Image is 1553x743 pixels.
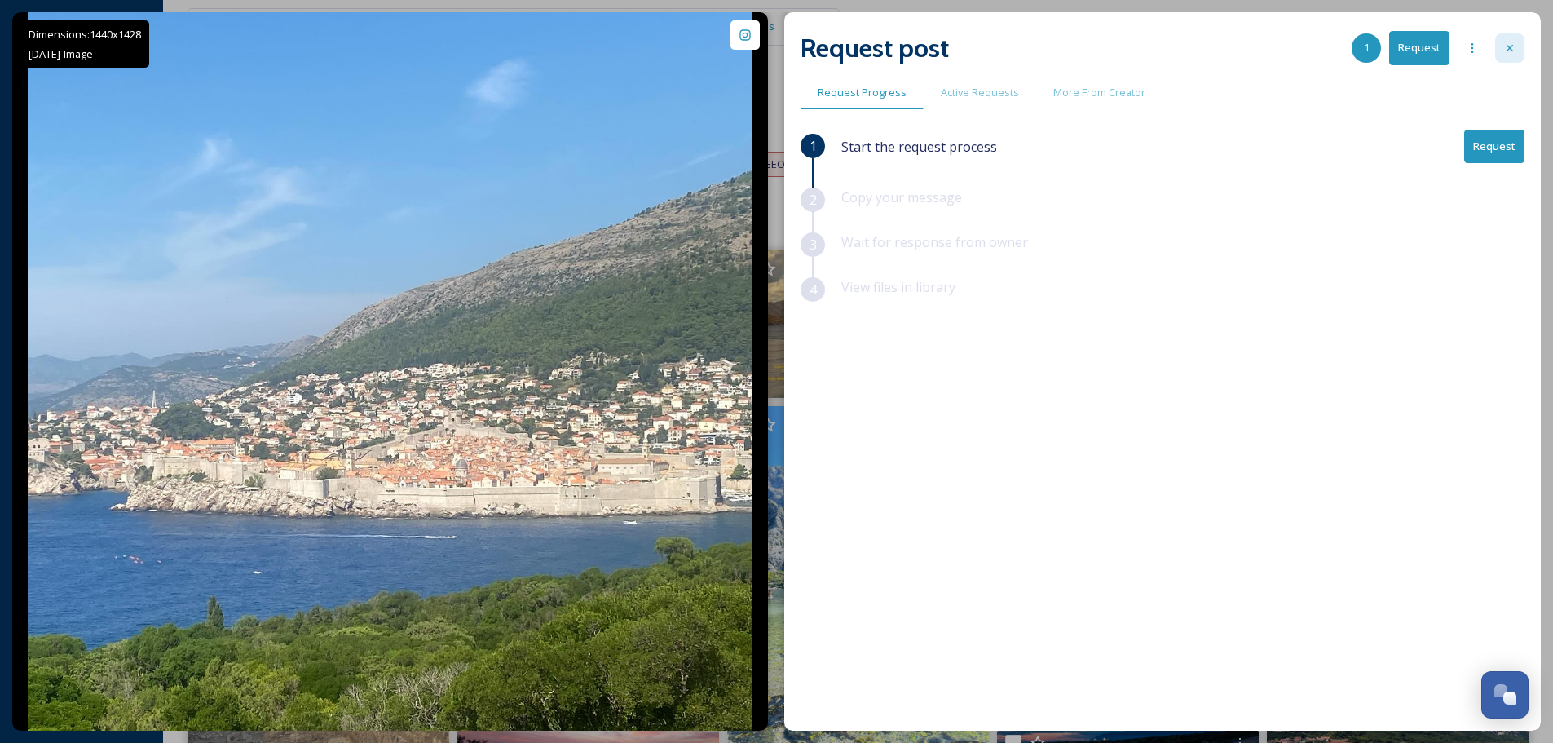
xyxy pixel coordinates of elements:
[841,278,955,296] span: View files in library
[810,235,817,254] span: 3
[841,137,997,157] span: Start the request process
[29,27,141,42] span: Dimensions: 1440 x 1428
[1464,130,1524,163] button: Request
[1389,31,1449,64] button: Request
[1053,85,1145,100] span: More From Creator
[941,85,1019,100] span: Active Requests
[810,280,817,299] span: 4
[810,190,817,210] span: 2
[810,136,817,156] span: 1
[1481,671,1529,719] button: Open Chat
[841,233,1028,251] span: Wait for response from owner
[818,85,907,100] span: Request Progress
[1364,40,1370,55] span: 1
[841,188,962,206] span: Copy your message
[29,46,93,61] span: [DATE] - Image
[801,29,949,68] h2: Request post
[28,12,752,731] img: My first overseas hike - so breathtaking and so proud of myself #overseashiking #dubrovnik #croat...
